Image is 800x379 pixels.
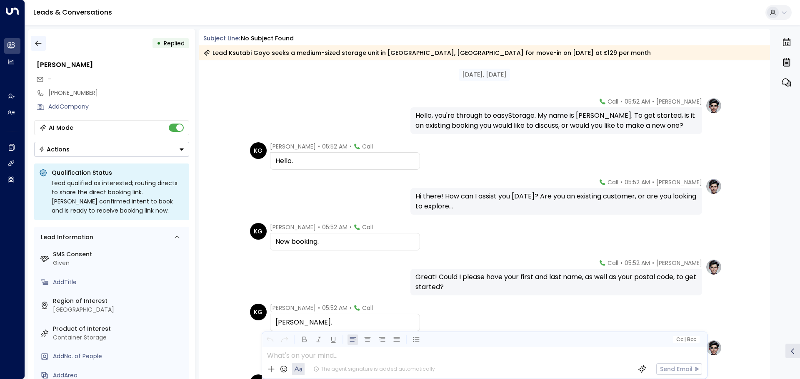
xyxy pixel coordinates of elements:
span: 05:52 AM [625,178,650,186]
div: KG [250,223,267,240]
span: • [620,178,622,186]
span: [PERSON_NAME] [656,178,702,186]
a: Leads & Conversations [33,7,112,17]
img: profile-logo.png [705,259,722,275]
div: [PHONE_NUMBER] [48,89,189,97]
div: AI Mode [49,124,73,132]
span: 05:52 AM [322,142,347,151]
label: SMS Consent [53,250,186,259]
span: [PERSON_NAME] [270,304,316,312]
span: • [350,223,352,231]
label: Product of Interest [53,325,186,333]
div: The agent signature is added automatically [313,365,435,373]
div: Actions [39,146,70,153]
div: AddNo. of People [53,352,186,361]
span: • [652,259,654,267]
div: New booking. [275,237,415,247]
span: 05:52 AM [322,223,347,231]
div: [PERSON_NAME]. [275,317,415,327]
img: profile-logo.png [705,97,722,114]
span: Call [362,304,373,312]
span: • [318,142,320,151]
span: [PERSON_NAME] [270,223,316,231]
img: profile-logo.png [705,339,722,356]
div: Container Storage [53,333,186,342]
div: Hello. [275,156,415,166]
button: Actions [34,142,189,157]
div: No subject found [241,34,294,43]
div: Given [53,259,186,268]
span: [PERSON_NAME] [656,97,702,106]
span: Call [362,223,373,231]
div: • [157,36,161,51]
div: Lead Ksutabi Goyo seeks a medium-sized storage unit in [GEOGRAPHIC_DATA], [GEOGRAPHIC_DATA] for m... [203,49,651,57]
span: 05:52 AM [625,97,650,106]
div: Button group with a nested menu [34,142,189,157]
span: [PERSON_NAME] [270,142,316,151]
div: [DATE], [DATE] [459,69,510,81]
span: | [684,337,686,342]
div: AddCompany [48,102,189,111]
span: Call [607,178,618,186]
span: • [652,178,654,186]
img: profile-logo.png [705,178,722,195]
div: Hi there! How can I assist you [DATE]? Are you an existing customer, or are you looking to explor... [415,191,697,211]
span: • [620,259,622,267]
div: [GEOGRAPHIC_DATA] [53,305,186,314]
div: Lead Information [38,233,93,242]
span: • [350,142,352,151]
div: Lead qualified as interested; routing directs to share the direct booking link. [PERSON_NAME] con... [52,178,184,215]
span: • [318,223,320,231]
span: • [350,304,352,312]
button: Cc|Bcc [672,336,699,344]
div: [PERSON_NAME] [37,60,189,70]
span: Call [607,97,618,106]
span: • [620,97,622,106]
span: • [652,97,654,106]
label: Region of Interest [53,297,186,305]
span: - [48,75,51,83]
span: Subject Line: [203,34,240,42]
span: [PERSON_NAME] [656,259,702,267]
span: 05:52 AM [322,304,347,312]
span: Call [362,142,373,151]
button: Undo [265,334,275,345]
div: KG [250,304,267,320]
div: Hello, you're through to easyStorage. My name is [PERSON_NAME]. To get started, is it an existing... [415,111,697,131]
button: Redo [279,334,290,345]
div: KG [250,142,267,159]
span: Cc Bcc [676,337,696,342]
div: Great! Could I please have your first and last name, as well as your postal code, to get started? [415,272,697,292]
span: Call [607,259,618,267]
span: Replied [164,39,185,47]
p: Qualification Status [52,168,184,177]
div: AddTitle [53,278,186,287]
span: 05:52 AM [625,259,650,267]
span: • [318,304,320,312]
